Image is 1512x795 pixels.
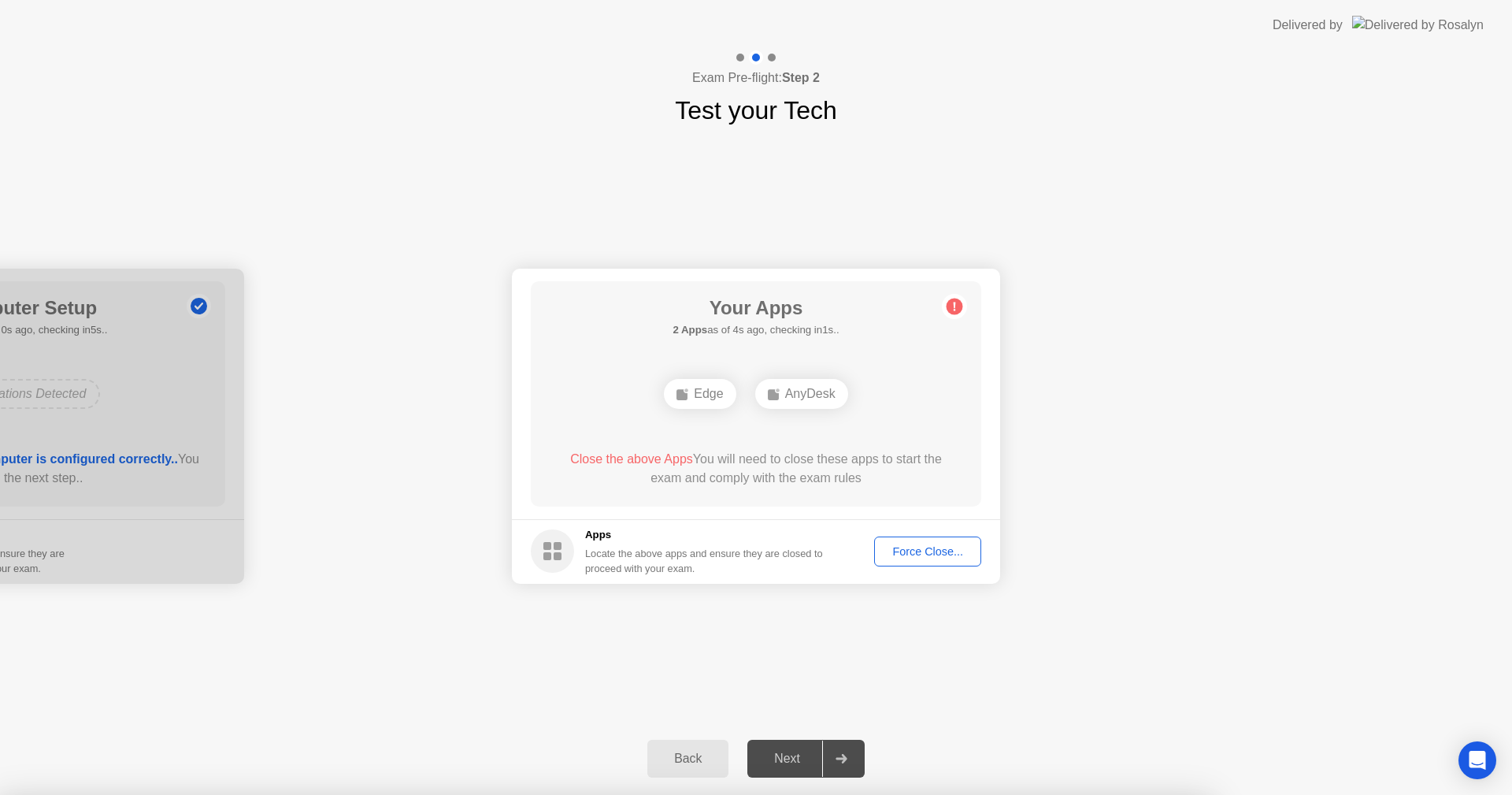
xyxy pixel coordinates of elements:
div: Delivered by [1273,16,1343,35]
span: Close the above Apps [570,452,693,466]
div: Locate the above apps and ensure they are closed to proceed with your exam. [585,546,824,576]
h5: as of 4s ago, checking in1s.. [673,322,839,338]
div: You will need to close these apps to start the exam and comply with the exam rules [554,450,959,488]
div: Back [652,752,724,766]
div: Open Intercom Messenger [1458,741,1496,779]
div: Next [752,752,822,766]
b: 2 Apps [673,324,707,336]
div: AnyDesk [755,379,848,409]
h1: Your Apps [673,294,839,322]
div: Edge [664,379,736,409]
b: Step 2 [782,71,820,84]
h1: Test your Tech [675,91,837,129]
img: Delivered by Rosalyn [1352,16,1484,34]
h4: Exam Pre-flight: [692,69,820,87]
h5: Apps [585,527,824,543]
div: Force Close... [880,545,976,558]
